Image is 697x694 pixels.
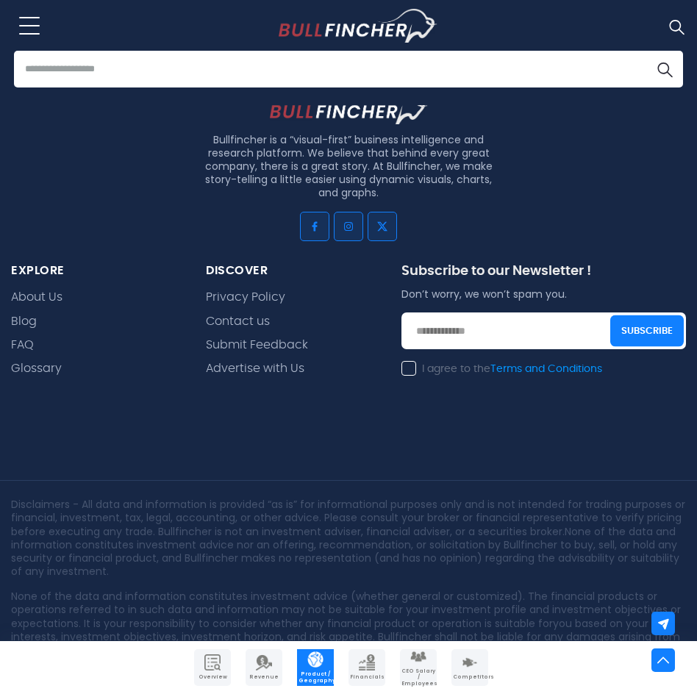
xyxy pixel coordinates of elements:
a: Company Financials [348,649,385,686]
a: Go to instagram [334,212,363,241]
a: Glossary [11,362,62,376]
a: Submit Feedback [206,338,308,352]
a: Advertise with Us [206,362,304,376]
span: Competitors [453,674,487,680]
a: Contact us [206,315,270,329]
div: explore [11,263,184,279]
div: Discover [206,263,379,279]
p: Disclaimers - All data and information is provided “as is” for informational purposes only and is... [11,498,686,578]
a: Company Overview [194,649,231,686]
span: Revenue [247,674,281,680]
a: Company Employees [400,649,437,686]
button: Search [646,51,683,87]
a: Terms and Conditions [490,364,602,374]
label: I agree to the [401,362,602,376]
img: footer logo [270,90,428,124]
a: Blog [11,315,37,329]
iframe: reCAPTCHA [401,392,580,437]
a: Go to homepage [279,9,437,43]
a: Company Competitors [451,649,488,686]
span: Financials [350,674,384,680]
a: Company Product/Geography [297,649,334,686]
span: Overview [196,674,229,680]
span: CEO Salary / Employees [401,668,435,687]
a: Company Revenue [246,649,282,686]
a: Privacy Policy [206,290,285,304]
img: Bullfincher logo [279,9,437,43]
a: Go to facebook [300,212,329,241]
button: Subscribe [610,315,684,347]
p: None of the data and information constitutes investment advice (whether general or customized). T... [11,590,686,670]
a: About Us [11,290,62,304]
span: Product / Geography [299,671,332,684]
p: Don’t worry, we won’t spam you. [401,287,686,301]
p: Bullfincher is a “visual-first” business intelligence and research platform. We believe that behi... [201,133,496,200]
a: FAQ [11,338,34,352]
a: Go to twitter [368,212,397,241]
div: Subscribe to our Newsletter ! [401,263,686,287]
